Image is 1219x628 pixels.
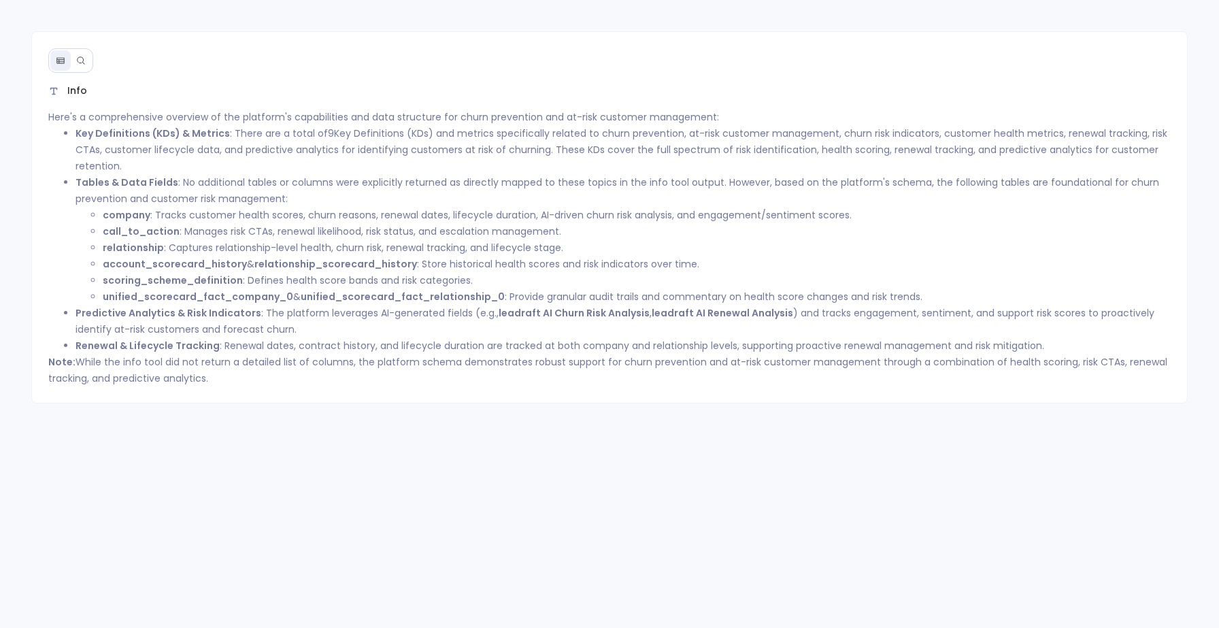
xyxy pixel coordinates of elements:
[76,306,261,320] strong: Predictive Analytics & Risk Indicators
[76,339,220,352] strong: Renewal & Lifecycle Tracking
[76,125,1171,174] p: : There are a total of Key Definitions (KDs) and metrics specifically related to churn prevention...
[76,337,1171,354] p: : Renewal dates, contract history, and lifecycle duration are tracked at both company and relatio...
[103,239,1171,256] li: : Captures relationship-level health, churn risk, renewal tracking, and lifecycle stage.
[103,208,150,222] strong: company
[254,257,417,271] strong: relationship_scorecard_history
[103,223,1171,239] li: : Manages risk CTAs, renewal likelihood, risk status, and escalation management.
[301,290,505,303] strong: unified_scorecard_fact_relationship_0
[76,127,230,140] strong: Key Definitions (KDs) & Metrics
[103,241,164,254] strong: relationship
[103,288,1171,305] li: & : Provide granular audit trails and commentary on health score changes and risk trends.
[76,174,1171,207] p: : No additional tables or columns were explicitly returned as directly mapped to these topics in ...
[103,274,243,287] strong: scoring_scheme_definition
[103,272,1171,288] li: : Defines health score bands and risk categories.
[103,256,1171,272] li: & : Store historical health scores and risk indicators over time.
[103,290,293,303] strong: unified_scorecard_fact_company_0
[103,207,1171,223] li: : Tracks customer health scores, churn reasons, renewal dates, lifecycle duration, AI-driven chur...
[103,257,247,271] strong: account_scorecard_history
[76,176,178,189] strong: Tables & Data Fields
[48,355,76,369] strong: Note:
[48,109,1171,125] p: Here's a comprehensive overview of the platform's capabilities and data structure for churn preve...
[67,84,87,98] span: Info
[328,127,334,140] code: 9
[499,306,650,320] strong: leadraft AI Churn Risk Analysis
[76,305,1171,337] p: : The platform leverages AI-generated fields (e.g., , ) and tracks engagement, sentiment, and sup...
[48,354,1171,386] p: While the info tool did not return a detailed list of columns, the platform schema demonstrates r...
[652,306,793,320] strong: leadraft AI Renewal Analysis
[103,225,180,238] strong: call_to_action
